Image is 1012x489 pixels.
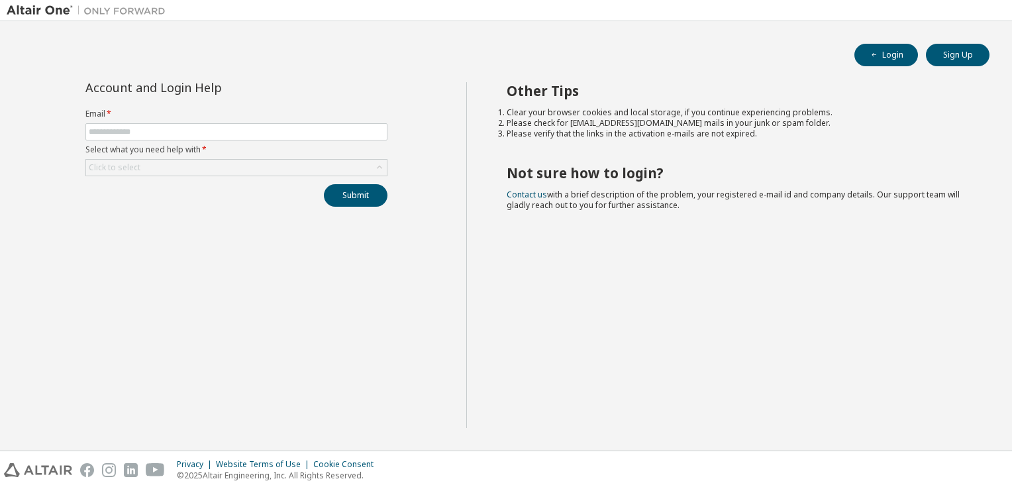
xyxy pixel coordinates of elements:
li: Please check for [EMAIL_ADDRESS][DOMAIN_NAME] mails in your junk or spam folder. [507,118,966,129]
div: Click to select [89,162,140,173]
div: Cookie Consent [313,459,381,470]
img: instagram.svg [102,463,116,477]
div: Click to select [86,160,387,176]
p: © 2025 Altair Engineering, Inc. All Rights Reserved. [177,470,381,481]
div: Account and Login Help [85,82,327,93]
a: Contact us [507,189,547,200]
li: Clear your browser cookies and local storage, if you continue experiencing problems. [507,107,966,118]
img: facebook.svg [80,463,94,477]
img: Altair One [7,4,172,17]
h2: Not sure how to login? [507,164,966,182]
span: with a brief description of the problem, your registered e-mail id and company details. Our suppo... [507,189,960,211]
button: Submit [324,184,387,207]
button: Login [854,44,918,66]
button: Sign Up [926,44,989,66]
div: Privacy [177,459,216,470]
img: altair_logo.svg [4,463,72,477]
img: linkedin.svg [124,463,138,477]
h2: Other Tips [507,82,966,99]
label: Email [85,109,387,119]
label: Select what you need help with [85,144,387,155]
div: Website Terms of Use [216,459,313,470]
img: youtube.svg [146,463,165,477]
li: Please verify that the links in the activation e-mails are not expired. [507,129,966,139]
